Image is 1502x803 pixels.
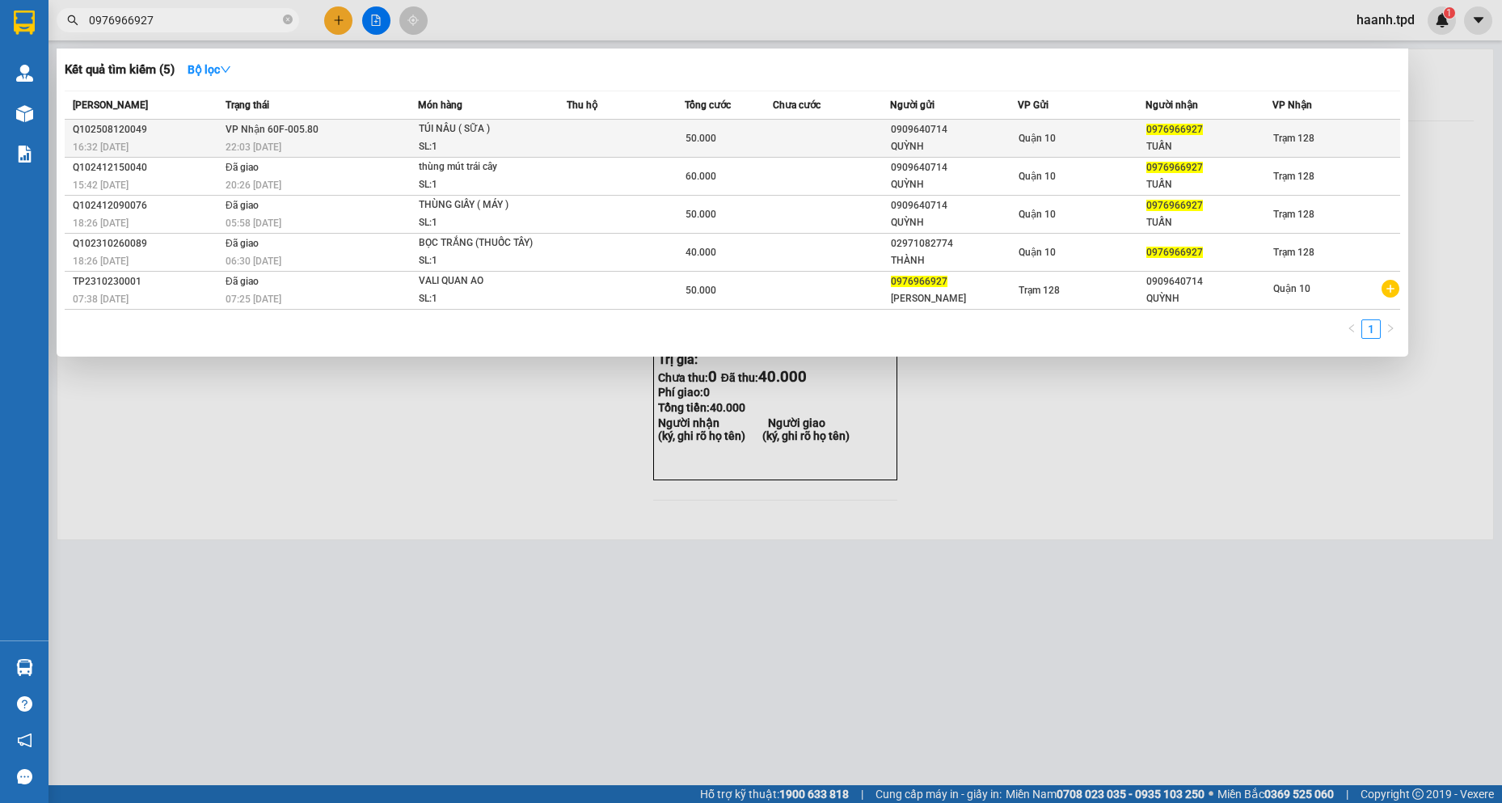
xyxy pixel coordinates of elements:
div: BỌC TRẮNG (THUỐC TÂY) [419,235,540,252]
button: right [1381,319,1400,339]
div: Q102310260089 [73,235,221,252]
div: QUỲNH [891,138,1017,155]
span: 15:42 [DATE] [73,180,129,191]
span: Trạng thái [226,99,269,111]
input: Tìm tên, số ĐT hoặc mã đơn [89,11,280,29]
div: 0909640714 [891,197,1017,214]
a: 1 [1362,320,1380,338]
span: 0976966927 [1146,200,1203,211]
span: Chưa cước [773,99,821,111]
span: 0976966927 [891,276,947,287]
div: SL: 1 [419,138,540,156]
li: Next Page [1381,319,1400,339]
div: 0909640714 [891,159,1017,176]
span: Đã giao [226,276,259,287]
div: QUỲNH [1146,290,1272,307]
span: VP Nhận 60F-005.80 [226,124,319,135]
span: 06:30 [DATE] [226,256,281,267]
div: SL: 1 [419,252,540,270]
span: 50.000 [686,285,716,296]
div: TUẤN [1146,176,1272,193]
img: logo-vxr [14,11,35,35]
span: 18:26 [DATE] [73,256,129,267]
span: notification [17,733,32,748]
span: search [67,15,78,26]
div: SL: 1 [419,290,540,308]
span: [PERSON_NAME] [73,99,148,111]
span: Đã giao [226,238,259,249]
span: 50.000 [686,209,716,220]
div: THÀNH [891,252,1017,269]
span: question-circle [17,696,32,712]
span: 50.000 [686,133,716,144]
span: message [17,769,32,784]
h3: Kết quả tìm kiếm ( 5 ) [65,61,175,78]
span: Quận 10 [1019,171,1056,182]
img: solution-icon [16,146,33,163]
li: 1 [1361,319,1381,339]
span: Người gửi [890,99,935,111]
span: 22:03 [DATE] [226,142,281,153]
span: 0976966927 [1146,124,1203,135]
div: VALI QUAN AO [419,273,540,290]
div: THÙNG GIẤY ( MÁY ) [419,197,540,214]
span: left [1347,323,1356,333]
div: SL: 1 [419,176,540,194]
span: 60.000 [686,171,716,182]
button: Bộ lọcdown [175,57,244,82]
span: 05:58 [DATE] [226,218,281,229]
span: Quận 10 [1019,133,1056,144]
span: Thu hộ [567,99,597,111]
span: down [220,64,231,75]
span: 07:25 [DATE] [226,294,281,305]
div: thùng mút trái cây [419,158,540,176]
span: 16:32 [DATE] [73,142,129,153]
span: plus-circle [1382,280,1399,298]
img: warehouse-icon [16,659,33,676]
strong: Bộ lọc [188,63,231,76]
div: [PERSON_NAME] [891,290,1017,307]
span: Trạm 128 [1273,209,1314,220]
span: Món hàng [418,99,462,111]
div: TÚI NÂU ( SỮA ) [419,120,540,138]
div: QUỲNH [891,176,1017,193]
span: 18:26 [DATE] [73,218,129,229]
div: TP2310230001 [73,273,221,290]
div: Q102508120049 [73,121,221,138]
div: 0909640714 [1146,273,1272,290]
span: 40.000 [686,247,716,258]
span: Quận 10 [1019,209,1056,220]
span: Trạm 128 [1273,171,1314,182]
div: 02971082774 [891,235,1017,252]
img: warehouse-icon [16,65,33,82]
div: TUẤN [1146,138,1272,155]
span: Tổng cước [685,99,731,111]
span: 20:26 [DATE] [226,180,281,191]
span: Đã giao [226,162,259,173]
span: Trạm 128 [1019,285,1060,296]
span: close-circle [283,15,293,24]
span: Trạm 128 [1273,133,1314,144]
div: TUẤN [1146,214,1272,231]
div: Q102412150040 [73,159,221,176]
span: Người nhận [1145,99,1198,111]
span: VP Gửi [1018,99,1048,111]
span: VP Nhận [1272,99,1312,111]
span: 0976966927 [1146,247,1203,258]
span: Quận 10 [1273,283,1310,294]
div: 0909640714 [891,121,1017,138]
button: left [1342,319,1361,339]
span: right [1386,323,1395,333]
span: close-circle [283,13,293,28]
span: Đã giao [226,200,259,211]
span: Trạm 128 [1273,247,1314,258]
div: QUỲNH [891,214,1017,231]
div: Q102412090076 [73,197,221,214]
div: SL: 1 [419,214,540,232]
span: Quận 10 [1019,247,1056,258]
img: warehouse-icon [16,105,33,122]
li: Previous Page [1342,319,1361,339]
span: 07:38 [DATE] [73,294,129,305]
span: 0976966927 [1146,162,1203,173]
